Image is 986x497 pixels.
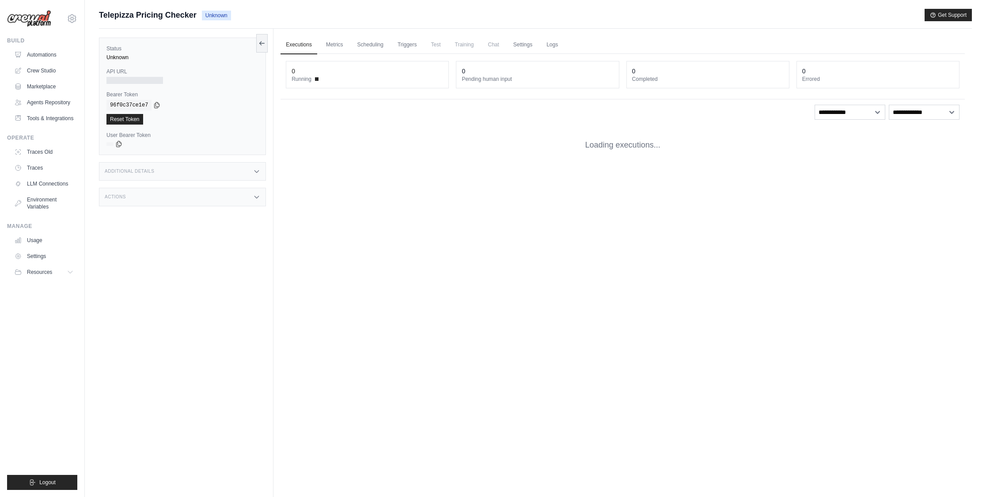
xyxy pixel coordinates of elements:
[292,76,311,83] span: Running
[105,169,154,174] h3: Additional Details
[352,36,389,54] a: Scheduling
[11,177,77,191] a: LLM Connections
[321,36,349,54] a: Metrics
[39,479,56,486] span: Logout
[106,54,258,61] div: Unknown
[7,475,77,490] button: Logout
[11,48,77,62] a: Automations
[11,145,77,159] a: Traces Old
[7,37,77,44] div: Build
[11,80,77,94] a: Marketplace
[106,68,258,75] label: API URL
[462,76,613,83] dt: Pending human input
[450,36,479,53] span: Training is not available until the deployment is complete
[106,114,143,125] a: Reset Token
[7,10,51,27] img: Logo
[632,76,784,83] dt: Completed
[11,161,77,175] a: Traces
[11,249,77,263] a: Settings
[7,223,77,230] div: Manage
[11,233,77,247] a: Usage
[281,125,965,165] div: Loading executions...
[802,76,954,83] dt: Errored
[802,67,806,76] div: 0
[27,269,52,276] span: Resources
[392,36,422,54] a: Triggers
[541,36,563,54] a: Logs
[105,194,126,200] h3: Actions
[281,36,317,54] a: Executions
[632,67,636,76] div: 0
[202,11,231,20] span: Unknown
[106,100,152,110] code: 96f0c37ce1e7
[106,91,258,98] label: Bearer Token
[106,45,258,52] label: Status
[482,36,504,53] span: Chat is not available until the deployment is complete
[11,193,77,214] a: Environment Variables
[508,36,538,54] a: Settings
[7,134,77,141] div: Operate
[106,132,258,139] label: User Bearer Token
[426,36,446,53] span: Test
[99,9,197,21] span: Telepizza Pricing Checker
[292,67,295,76] div: 0
[925,9,972,21] button: Get Support
[462,67,465,76] div: 0
[11,265,77,279] button: Resources
[11,95,77,110] a: Agents Repository
[11,111,77,125] a: Tools & Integrations
[11,64,77,78] a: Crew Studio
